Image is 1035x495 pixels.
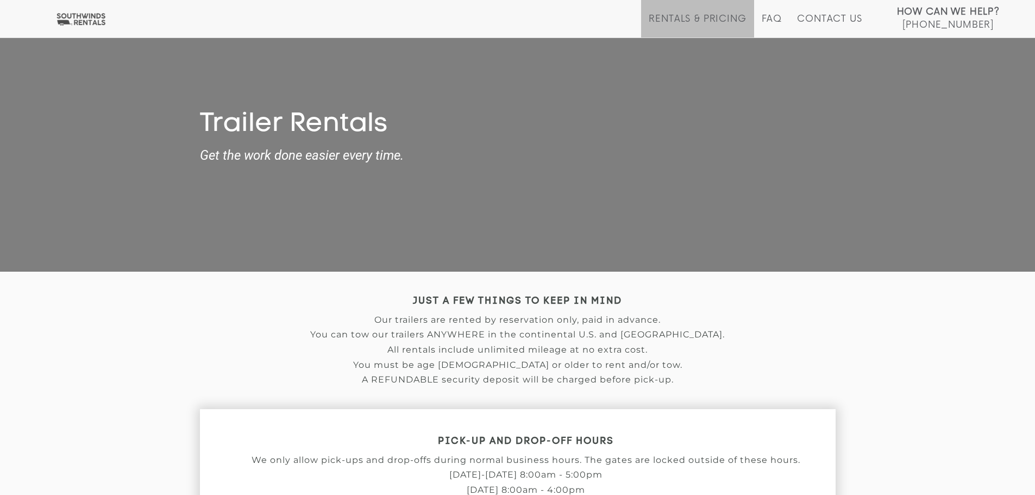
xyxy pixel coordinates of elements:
[54,12,108,26] img: Southwinds Rentals Logo
[413,297,622,306] strong: JUST A FEW THINGS TO KEEP IN MIND
[897,7,1000,17] strong: How Can We Help?
[438,437,614,446] strong: PICK-UP AND DROP-OFF HOURS
[762,14,782,37] a: FAQ
[200,485,852,495] p: [DATE] 8:00am - 4:00pm
[200,148,836,162] strong: Get the work done easier every time.
[797,14,862,37] a: Contact Us
[200,470,852,480] p: [DATE]-[DATE] 8:00am - 5:00pm
[200,109,836,141] h1: Trailer Rentals
[897,5,1000,29] a: How Can We Help? [PHONE_NUMBER]
[200,315,836,325] p: Our trailers are rented by reservation only, paid in advance.
[200,375,836,385] p: A REFUNDABLE security deposit will be charged before pick-up.
[649,14,746,37] a: Rentals & Pricing
[200,455,852,465] p: We only allow pick-ups and drop-offs during normal business hours. The gates are locked outside o...
[200,345,836,355] p: All rentals include unlimited mileage at no extra cost.
[902,20,994,30] span: [PHONE_NUMBER]
[200,330,836,340] p: You can tow our trailers ANYWHERE in the continental U.S. and [GEOGRAPHIC_DATA].
[200,360,836,370] p: You must be age [DEMOGRAPHIC_DATA] or older to rent and/or tow.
